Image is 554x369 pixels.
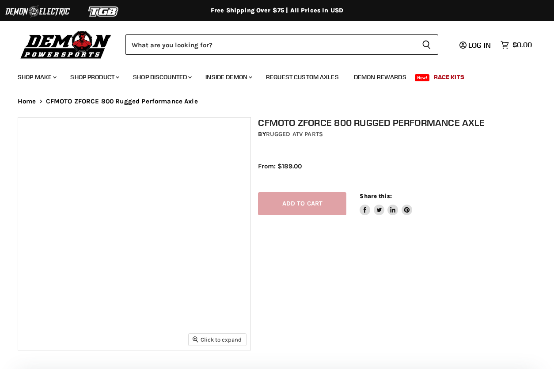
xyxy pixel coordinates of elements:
[259,68,345,86] a: Request Custom Axles
[71,3,137,20] img: TGB Logo 2
[512,41,532,49] span: $0.00
[126,68,197,86] a: Shop Discounted
[4,3,71,20] img: Demon Electric Logo 2
[199,68,258,86] a: Inside Demon
[427,68,471,86] a: Race Kits
[11,65,530,86] ul: Main menu
[193,336,242,343] span: Click to expand
[189,334,246,346] button: Click to expand
[258,162,302,170] span: From: $189.00
[46,98,198,105] span: CFMOTO ZFORCE 800 Rugged Performance Axle
[415,74,430,81] span: New!
[496,38,536,51] a: $0.00
[347,68,413,86] a: Demon Rewards
[266,130,323,138] a: Rugged ATV Parts
[468,41,491,49] span: Log in
[11,68,62,86] a: Shop Make
[360,193,391,199] span: Share this:
[455,41,496,49] a: Log in
[258,129,543,139] div: by
[125,34,438,55] form: Product
[258,117,543,128] h1: CFMOTO ZFORCE 800 Rugged Performance Axle
[360,192,412,216] aside: Share this:
[125,34,415,55] input: Search
[18,29,114,60] img: Demon Powersports
[64,68,125,86] a: Shop Product
[18,98,36,105] a: Home
[415,34,438,55] button: Search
